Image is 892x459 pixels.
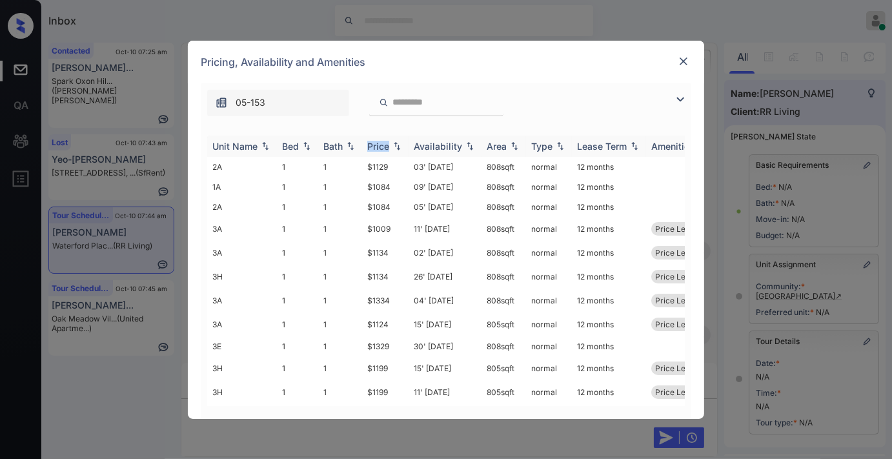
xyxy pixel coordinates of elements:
[300,141,313,150] img: sorting
[207,157,277,177] td: 2A
[188,41,704,83] div: Pricing, Availability and Amenities
[409,217,481,241] td: 11' [DATE]
[207,404,277,424] td: 1H
[207,265,277,289] td: 3H
[481,265,526,289] td: 808 sqft
[207,356,277,380] td: 3H
[526,157,572,177] td: normal
[409,265,481,289] td: 26' [DATE]
[572,157,646,177] td: 12 months
[362,197,409,217] td: $1084
[362,312,409,336] td: $1124
[390,141,403,150] img: sorting
[554,141,567,150] img: sorting
[526,197,572,217] td: normal
[318,312,362,336] td: 1
[409,241,481,265] td: 02' [DATE]
[277,197,318,217] td: 1
[215,96,228,109] img: icon-zuma
[277,404,318,424] td: 1
[277,265,318,289] td: 1
[655,248,702,258] span: Price Leader
[572,289,646,312] td: 12 months
[572,404,646,424] td: 12 months
[655,224,702,234] span: Price Leader
[481,312,526,336] td: 805 sqft
[531,141,552,152] div: Type
[572,197,646,217] td: 12 months
[212,141,258,152] div: Unit Name
[526,289,572,312] td: normal
[318,241,362,265] td: 1
[677,55,690,68] img: close
[526,336,572,356] td: normal
[207,241,277,265] td: 3A
[277,380,318,404] td: 1
[481,289,526,312] td: 808 sqft
[481,157,526,177] td: 808 sqft
[318,289,362,312] td: 1
[481,197,526,217] td: 808 sqft
[508,141,521,150] img: sorting
[526,177,572,197] td: normal
[362,289,409,312] td: $1334
[526,217,572,241] td: normal
[207,380,277,404] td: 3H
[318,404,362,424] td: 1
[362,265,409,289] td: $1134
[409,312,481,336] td: 15' [DATE]
[277,312,318,336] td: 1
[577,141,627,152] div: Lease Term
[318,217,362,241] td: 1
[362,404,409,424] td: $1375
[207,177,277,197] td: 1A
[379,97,389,108] img: icon-zuma
[207,336,277,356] td: 3E
[655,296,702,305] span: Price Leader
[655,320,702,329] span: Price Leader
[207,197,277,217] td: 2A
[481,404,526,424] td: 958 sqft
[344,141,357,150] img: sorting
[318,197,362,217] td: 1
[323,141,343,152] div: Bath
[318,157,362,177] td: 1
[277,177,318,197] td: 1
[673,92,688,107] img: icon-zuma
[409,404,481,424] td: 27' [DATE]
[526,356,572,380] td: normal
[572,177,646,197] td: 12 months
[526,312,572,336] td: normal
[318,356,362,380] td: 1
[409,177,481,197] td: 09' [DATE]
[277,241,318,265] td: 1
[572,356,646,380] td: 12 months
[526,380,572,404] td: normal
[367,141,389,152] div: Price
[655,272,702,281] span: Price Leader
[481,241,526,265] td: 808 sqft
[277,289,318,312] td: 1
[481,356,526,380] td: 805 sqft
[236,96,265,110] span: 05-153
[481,217,526,241] td: 808 sqft
[362,177,409,197] td: $1084
[526,241,572,265] td: normal
[277,217,318,241] td: 1
[207,312,277,336] td: 3A
[362,241,409,265] td: $1134
[362,217,409,241] td: $1009
[207,217,277,241] td: 3A
[572,336,646,356] td: 12 months
[481,177,526,197] td: 808 sqft
[655,387,702,397] span: Price Leader
[409,157,481,177] td: 03' [DATE]
[282,141,299,152] div: Bed
[277,356,318,380] td: 1
[487,141,507,152] div: Area
[277,336,318,356] td: 1
[207,289,277,312] td: 3A
[277,157,318,177] td: 1
[362,356,409,380] td: $1199
[318,380,362,404] td: 1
